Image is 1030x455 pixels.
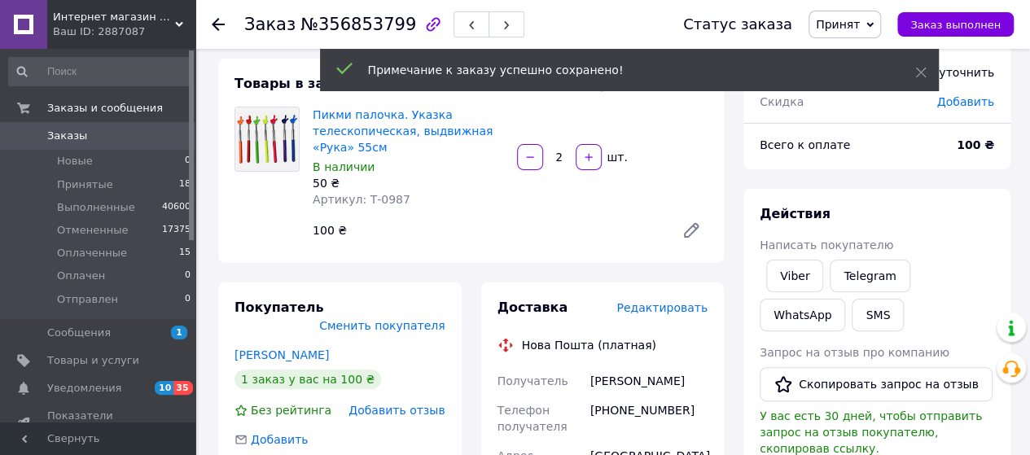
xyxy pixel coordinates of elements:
[185,292,191,307] span: 0
[675,214,708,247] a: Редактировать
[53,24,195,39] div: Ваш ID: 2887087
[760,409,982,455] span: У вас есть 30 дней, чтобы отправить запрос на отзыв покупателю, скопировав ссылку.
[957,138,994,151] b: 100 ₴
[830,260,909,292] a: Telegram
[57,246,127,260] span: Оплаченные
[179,177,191,192] span: 18
[300,15,416,34] span: №356853799
[760,346,949,359] span: Запрос на отзыв про компанию
[603,149,629,165] div: шт.
[348,404,445,417] span: Добавить отзыв
[53,10,175,24] span: Интернет магазин детских игрушек Cool Toys
[162,200,191,215] span: 40600
[760,238,893,252] span: Написать покупателю
[179,246,191,260] span: 15
[47,326,111,340] span: Сообщения
[234,76,384,91] span: Товары в заказе (1)
[57,154,93,168] span: Новые
[57,269,105,283] span: Оплачен
[760,206,831,221] span: Действия
[155,381,173,395] span: 10
[234,300,323,315] span: Покупатель
[587,396,711,441] div: [PHONE_NUMBER]
[910,19,1001,31] span: Заказ выполнен
[251,404,331,417] span: Без рейтинга
[234,348,329,361] a: [PERSON_NAME]
[173,381,192,395] span: 35
[760,138,850,151] span: Всего к оплате
[47,353,139,368] span: Товары и услуги
[587,366,711,396] div: [PERSON_NAME]
[185,269,191,283] span: 0
[897,12,1014,37] button: Заказ выполнен
[313,193,410,206] span: Артикул: Т-0987
[518,337,660,353] div: Нова Пошта (платная)
[306,219,668,242] div: 100 ₴
[760,95,804,108] span: Скидка
[47,101,163,116] span: Заказы и сообщения
[8,57,192,86] input: Поиск
[497,404,568,433] span: Телефон получателя
[852,299,904,331] button: SMS
[368,62,874,78] div: Примечание к заказу успешно сохранено!
[57,292,118,307] span: Отправлен
[212,16,225,33] div: Вернуться назад
[319,319,445,332] span: Сменить покупателя
[57,200,135,215] span: Выполненные
[683,16,792,33] div: Статус заказа
[816,18,860,31] span: Принят
[251,433,308,446] span: Добавить
[244,15,296,34] span: Заказ
[171,326,187,339] span: 1
[937,95,994,108] span: Добавить
[497,374,568,387] span: Получатель
[235,107,299,171] img: Пикми палочка. Указка телескопическая, выдвижная «Рука» 55см
[162,223,191,238] span: 17375
[313,160,375,173] span: В наличии
[766,260,823,292] a: Viber
[234,370,381,389] div: 1 заказ у вас на 100 ₴
[185,154,191,168] span: 0
[47,409,151,438] span: Показатели работы компании
[760,367,993,401] button: Скопировать запрос на отзыв
[57,223,128,238] span: Отмененные
[47,129,87,143] span: Заказы
[57,177,113,192] span: Принятые
[313,175,504,191] div: 50 ₴
[47,381,121,396] span: Уведомления
[760,299,845,331] a: WhatsApp
[616,301,708,314] span: Редактировать
[313,108,493,154] a: Пикми палочка. Указка телескопическая, выдвижная «Рука» 55см
[497,300,568,315] span: Доставка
